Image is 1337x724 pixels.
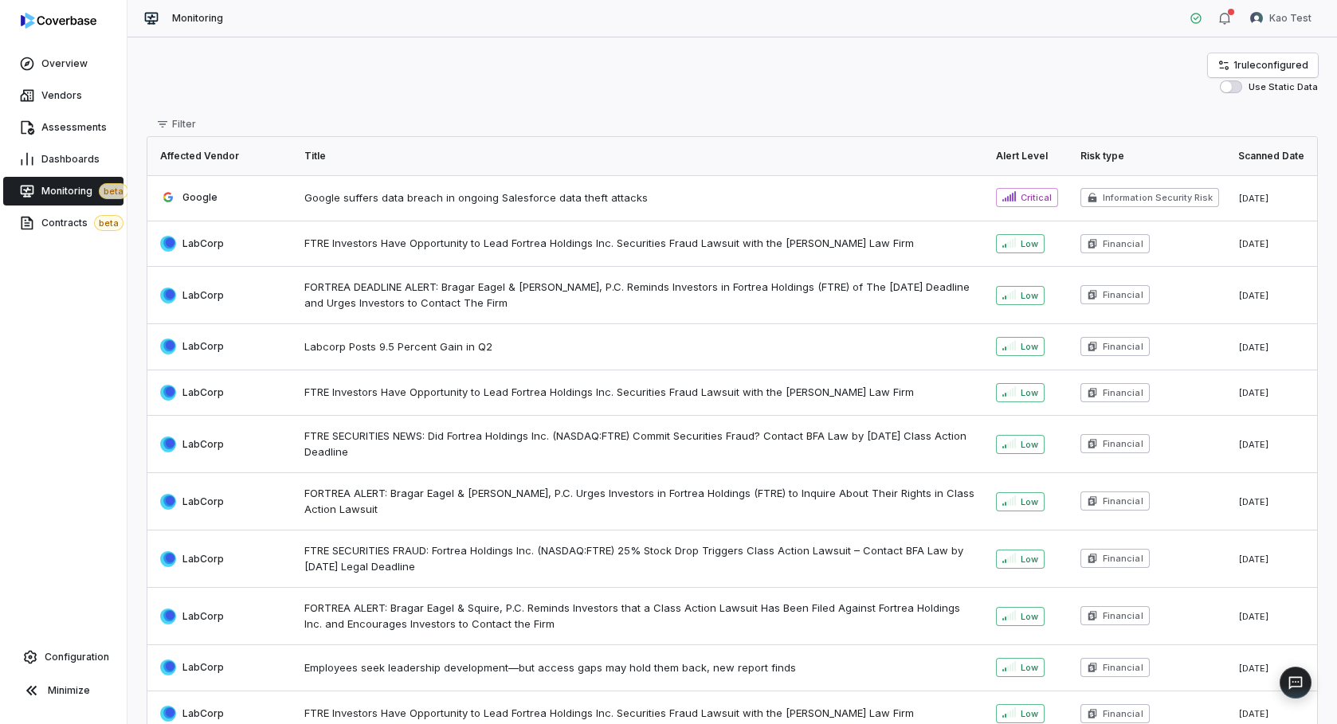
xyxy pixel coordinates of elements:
button: Minimize [6,675,120,706]
span: [DATE] [1238,439,1269,450]
span: FTRE Investors Have Opportunity to Lead Fortrea Holdings Inc. Securities Fraud Lawsuit with the [... [304,385,977,401]
span: Use Static Data [1249,81,1318,93]
button: Use Static Data [1220,80,1242,93]
span: Contracts [41,215,124,231]
span: Kao Test [1269,12,1312,25]
button: Kao Test avatarKao Test [1241,6,1321,30]
span: [DATE] [1238,342,1269,353]
span: Assessments [41,121,107,134]
span: Financial [1103,495,1143,507]
span: Critical [1021,191,1052,204]
span: Financial [1103,288,1143,301]
span: 1 rule configured [1233,59,1308,72]
span: LabCorp [182,661,224,674]
span: Filter [172,118,196,131]
span: Low [1021,289,1038,302]
span: Employees seek leadership development—but access gaps may hold them back, new report finds [304,660,977,676]
span: [DATE] [1238,290,1269,301]
a: Contractsbeta [3,209,124,237]
span: FORTREA ALERT: Bragar Eagel & Squire, P.C. Reminds Investors that a Class Action Lawsuit Has Been... [304,601,977,632]
span: LabCorp [182,553,224,566]
span: [DATE] [1238,663,1269,674]
span: beta [94,215,124,231]
span: Financial [1103,340,1143,353]
span: Labcorp Posts 9.5 Percent Gain in Q2 [304,339,977,355]
span: Configuration [45,651,109,663]
span: [DATE] [1238,238,1269,249]
span: Low [1021,386,1038,399]
span: Information Security Risk [1103,191,1213,204]
span: [DATE] [1238,554,1269,565]
span: FORTREA DEADLINE ALERT: Bragar Eagel & [PERSON_NAME], P.C. Reminds Investors in Fortrea Holdings ... [304,280,977,311]
span: [DATE] [1238,193,1269,204]
img: logo-D7KZi-bG.svg [21,13,96,29]
span: Financial [1103,552,1143,565]
img: Kao Test avatar [1250,12,1263,25]
span: Vendors [41,89,82,102]
th: Scanned Date [1229,137,1317,175]
span: Google [182,191,218,204]
span: Financial [1103,386,1143,399]
span: Financial [1103,237,1143,250]
span: LabCorp [182,438,224,451]
span: [DATE] [1238,708,1269,719]
span: LabCorp [182,386,224,399]
span: LabCorp [182,495,224,508]
span: Minimize [48,684,90,697]
th: Risk type [1071,137,1229,175]
span: Financial [1103,437,1143,450]
button: Filter [147,112,206,136]
span: Overview [41,57,88,70]
span: Low [1021,340,1038,353]
span: Low [1021,553,1038,566]
span: Monitoring [41,183,128,199]
a: Configuration [6,643,120,671]
th: Title [295,137,986,175]
span: LabCorp [182,610,224,623]
a: Overview [3,49,124,78]
span: Low [1021,237,1038,250]
span: Dashboards [41,153,100,166]
span: beta [99,183,128,199]
span: FTRE Investors Have Opportunity to Lead Fortrea Holdings Inc. Securities Fraud Lawsuit with the [... [304,236,977,252]
th: Affected Vendor [147,137,295,175]
span: Financial [1103,609,1143,622]
span: LabCorp [182,289,224,302]
span: LabCorp [182,340,224,353]
span: FTRE Investors Have Opportunity to Lead Fortrea Holdings Inc. Securities Fraud Lawsuit with the [... [304,706,977,722]
th: Alert Level [986,137,1071,175]
a: Monitoringbeta [3,177,124,205]
span: FTRE SECURITIES NEWS: Did Fortrea Holdings Inc. (NASDAQ:FTRE) Commit Securities Fraud? Contact BF... [304,429,977,460]
span: LabCorp [182,707,224,720]
span: Low [1021,438,1038,451]
span: Low [1021,707,1038,720]
span: Monitoring [172,12,223,25]
a: Dashboards [3,145,124,174]
span: LabCorp [182,237,224,250]
span: [DATE] [1238,496,1269,507]
a: Assessments [3,113,124,142]
span: Financial [1103,661,1143,674]
span: Financial [1103,707,1143,720]
span: Low [1021,661,1038,674]
span: FORTREA ALERT: Bragar Eagel & [PERSON_NAME], P.C. Urges Investors in Fortrea Holdings (FTRE) to I... [304,486,977,517]
span: Low [1021,610,1038,623]
a: Vendors [3,81,124,110]
span: [DATE] [1238,387,1269,398]
span: Low [1021,495,1038,508]
span: FTRE SECURITIES FRAUD: Fortrea Holdings Inc. (NASDAQ:FTRE) 25% Stock Drop Triggers Class Action L... [304,543,977,574]
span: [DATE] [1238,611,1269,622]
a: 1ruleconfigured [1208,53,1318,77]
span: Google suffers data breach in ongoing Salesforce data theft attacks [304,190,977,206]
